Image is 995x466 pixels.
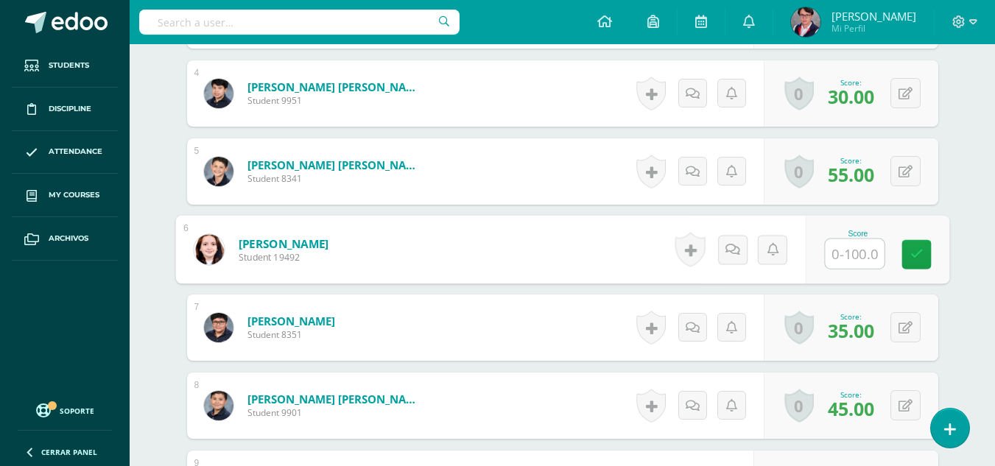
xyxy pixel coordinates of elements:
img: 3d5d3fbbf55797b71de552028b9912e0.png [791,7,820,37]
div: Score: [828,389,874,400]
a: [PERSON_NAME] [PERSON_NAME] [247,80,424,94]
span: Cerrar panel [41,447,97,457]
a: Archivos [12,217,118,261]
a: 0 [784,311,814,345]
input: 0-100.0 [825,239,884,269]
img: 92cf7f94b266f24b18c8beb993ae8d3e.png [204,79,233,108]
div: Score: [828,155,874,166]
img: 12849e762fd26e0b11c1b716d135bf87.png [204,313,233,342]
span: Soporte [60,406,94,416]
a: [PERSON_NAME] [PERSON_NAME], [GEOGRAPHIC_DATA] [247,158,424,172]
span: Student 9951 [247,94,424,107]
div: Score: [828,77,874,88]
a: 0 [784,155,814,188]
a: My courses [12,174,118,217]
span: Discipline [49,103,91,115]
span: Attendance [49,146,102,158]
span: Archivos [49,233,88,244]
div: Score: [828,311,874,322]
span: 30.00 [828,84,874,109]
span: Mi Perfil [831,22,916,35]
div: Score [824,230,891,238]
span: 55.00 [828,162,874,187]
span: Student 8341 [247,172,424,185]
img: bd3d107be101603cc5b2b9c40c1355b7.png [204,391,233,420]
span: Student 8351 [247,328,335,341]
a: 0 [784,389,814,423]
a: [PERSON_NAME] [238,236,328,251]
span: Student 19492 [238,251,328,264]
span: Students [49,60,89,71]
a: [PERSON_NAME] [PERSON_NAME] [247,392,424,406]
span: 35.00 [828,318,874,343]
a: Attendance [12,131,118,174]
a: Soporte [18,400,112,420]
input: Search a user… [139,10,460,35]
a: Discipline [12,88,118,131]
a: [PERSON_NAME] [247,314,335,328]
span: [PERSON_NAME] [831,9,916,24]
img: a46afeced155d258bb27067b96ec567c.png [204,157,233,186]
span: Student 9901 [247,406,424,419]
img: 55b2e7ae383fcf88bcba3100c5bcd0ad.png [194,234,224,264]
span: My courses [49,189,99,201]
span: 45.00 [828,396,874,421]
a: 0 [784,77,814,110]
a: Students [12,44,118,88]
